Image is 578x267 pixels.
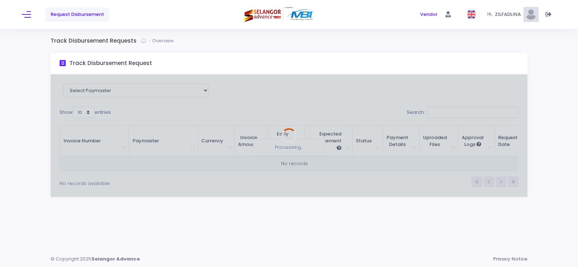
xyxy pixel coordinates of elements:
span: Hi, [487,11,495,18]
span: ZILFADLINA [495,11,523,18]
h3: Track Disbursement Requests [51,38,141,44]
span: Vendor [420,11,437,18]
a: Privacy Notice [493,255,527,263]
h3: Track Disbursement Request [69,60,152,67]
div: © Copyright 2025 . [51,255,147,263]
a: Request Disbursement [46,8,109,22]
a: Overview [152,37,176,44]
strong: Selangor Advance [91,255,140,263]
img: Pic [523,7,539,22]
span: Request Disbursement [51,11,104,18]
img: Logo [245,7,316,22]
